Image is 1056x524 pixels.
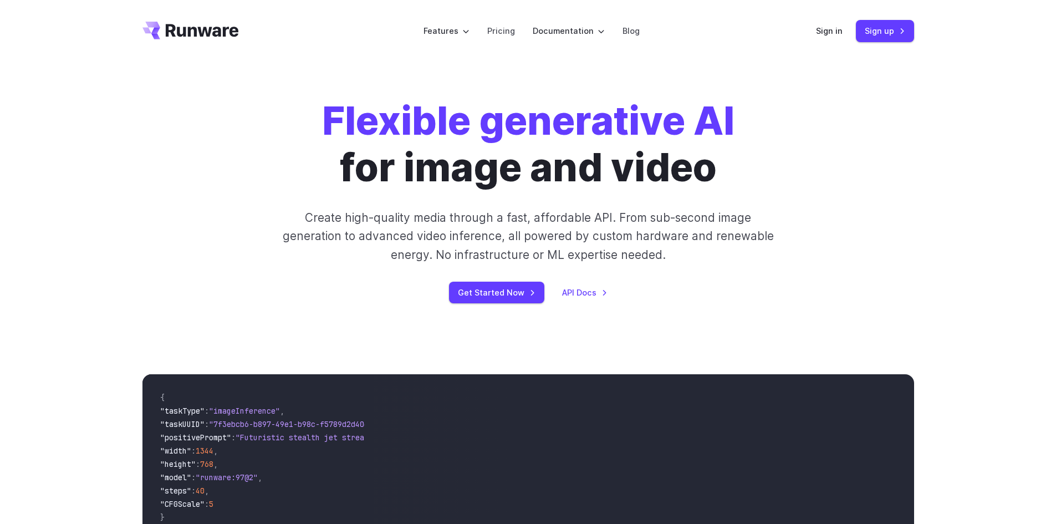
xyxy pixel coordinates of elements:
[142,22,239,39] a: Go to /
[213,446,218,456] span: ,
[236,433,639,442] span: "Futuristic stealth jet streaking through a neon-lit cityscape with glowing purple exhaust"
[200,459,213,469] span: 768
[424,24,470,37] label: Features
[160,459,196,469] span: "height"
[160,406,205,416] span: "taskType"
[160,446,191,456] span: "width"
[280,406,284,416] span: ,
[196,459,200,469] span: :
[205,486,209,496] span: ,
[160,512,165,522] span: }
[160,433,231,442] span: "positivePrompt"
[209,406,280,416] span: "imageInference"
[533,24,605,37] label: Documentation
[160,499,205,509] span: "CFGScale"
[160,486,191,496] span: "steps"
[231,433,236,442] span: :
[160,393,165,403] span: {
[258,472,262,482] span: ,
[191,446,196,456] span: :
[209,419,377,429] span: "7f3ebcb6-b897-49e1-b98c-f5789d2d40d7"
[487,24,515,37] a: Pricing
[160,419,205,429] span: "taskUUID"
[209,499,213,509] span: 5
[191,486,196,496] span: :
[205,499,209,509] span: :
[213,459,218,469] span: ,
[562,286,608,299] a: API Docs
[816,24,843,37] a: Sign in
[281,208,775,264] p: Create high-quality media through a fast, affordable API. From sub-second image generation to adv...
[196,486,205,496] span: 40
[623,24,640,37] a: Blog
[449,282,544,303] a: Get Started Now
[205,406,209,416] span: :
[160,472,191,482] span: "model"
[205,419,209,429] span: :
[322,97,734,144] strong: Flexible generative AI
[191,472,196,482] span: :
[196,472,258,482] span: "runware:97@2"
[196,446,213,456] span: 1344
[322,98,734,191] h1: for image and video
[856,20,914,42] a: Sign up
